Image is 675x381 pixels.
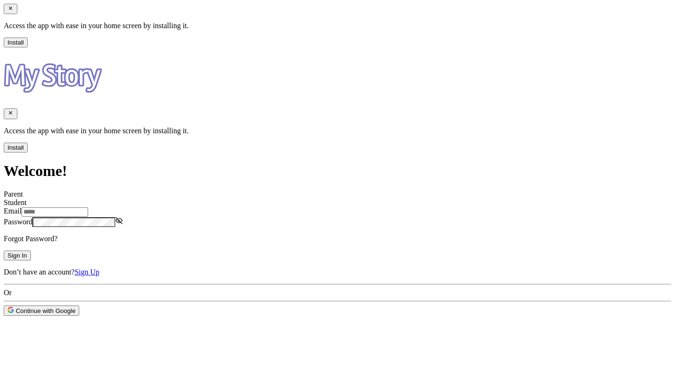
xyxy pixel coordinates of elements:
[7,252,27,259] span: Sign In
[4,218,32,226] label: Password
[4,127,671,135] p: Access the app with ease in your home screen by installing it.
[4,251,31,260] button: Sign In
[4,190,671,198] div: Parent
[4,235,671,243] p: Forgot Password?
[75,268,99,276] a: Sign Up
[4,207,22,215] label: Email
[4,268,671,276] p: Don’t have an account?
[4,289,12,297] span: Or
[4,143,28,152] button: Install
[4,305,79,316] button: icon Continue with Google
[7,307,14,313] img: icon
[4,22,671,30] p: Access the app with ease in your home screen by installing it.
[7,307,75,314] span: Continue with Google
[4,162,671,180] h1: Welcome!
[4,38,28,47] button: Install
[4,47,102,107] img: Logo
[4,198,671,207] div: Student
